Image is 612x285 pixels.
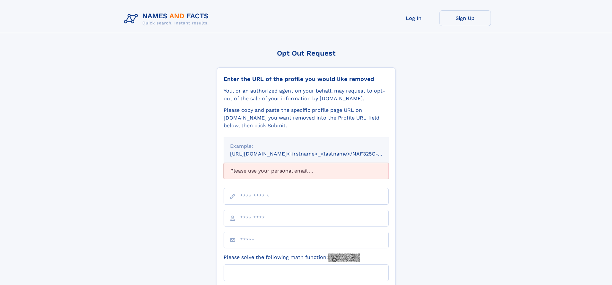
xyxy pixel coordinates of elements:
div: Opt Out Request [217,49,395,57]
a: Log In [388,10,439,26]
div: Please copy and paste the specific profile page URL on [DOMAIN_NAME] you want removed into the Pr... [224,106,389,129]
div: You, or an authorized agent on your behalf, may request to opt-out of the sale of your informatio... [224,87,389,102]
div: Enter the URL of the profile you would like removed [224,76,389,83]
div: Please use your personal email ... [224,163,389,179]
label: Please solve the following math function: [224,254,360,262]
img: Logo Names and Facts [121,10,214,28]
div: Example: [230,142,382,150]
a: Sign Up [439,10,491,26]
small: [URL][DOMAIN_NAME]<firstname>_<lastname>/NAF325G-xxxxxxxx [230,151,401,157]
